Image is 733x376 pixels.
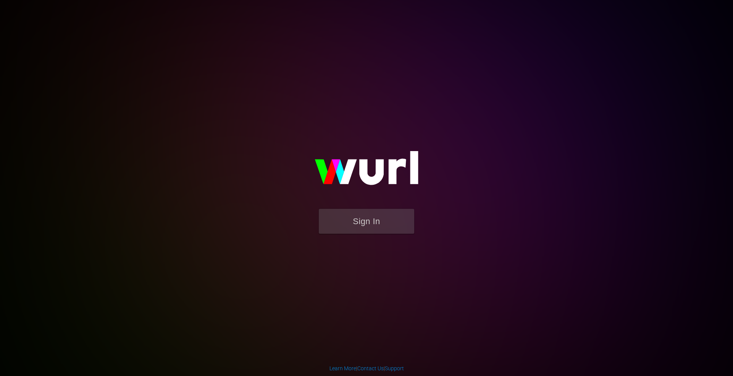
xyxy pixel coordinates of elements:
button: Sign In [319,209,414,234]
img: wurl-logo-on-black-223613ac3d8ba8fe6dc639794a292ebdb59501304c7dfd60c99c58986ef67473.svg [290,135,443,209]
a: Support [385,365,404,371]
a: Contact Us [357,365,384,371]
div: | | [329,365,404,372]
a: Learn More [329,365,356,371]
